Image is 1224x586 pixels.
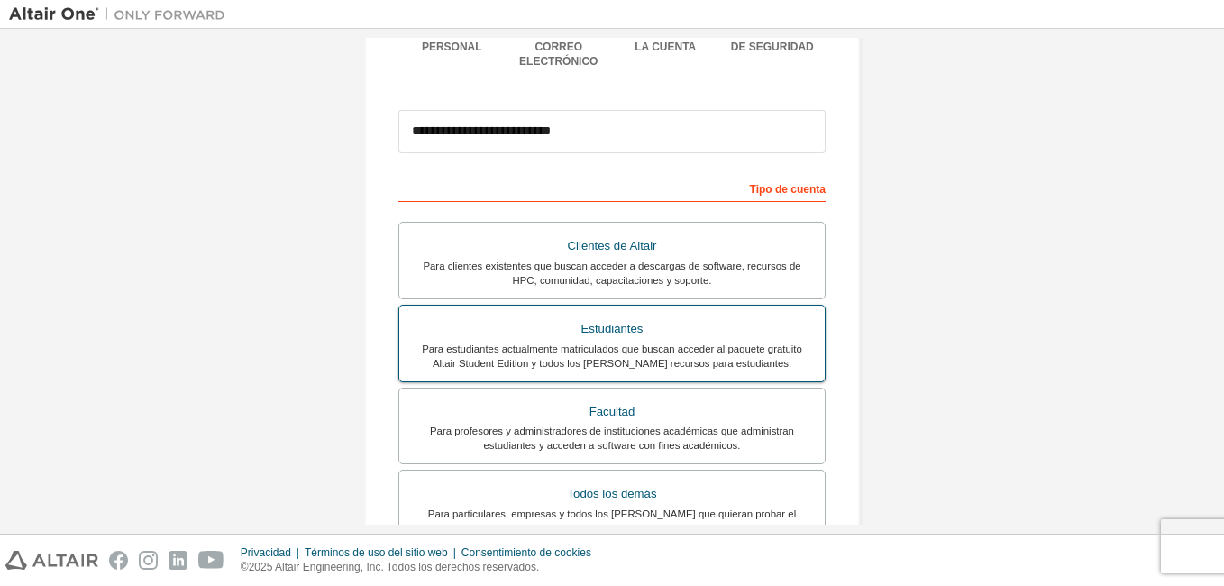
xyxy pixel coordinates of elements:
div: Información personal [398,25,506,54]
div: Configuración de seguridad [719,25,827,54]
div: Para profesores y administradores de instituciones académicas que administran estudiantes y acced... [410,424,814,453]
div: Estudiantes [410,316,814,342]
img: youtube.svg [198,551,224,570]
div: Para estudiantes actualmente matriculados que buscan acceder al paquete gratuito Altair Student E... [410,342,814,371]
div: Términos de uso del sitio web [305,545,461,560]
img: altair_logo.svg [5,551,98,570]
div: Para particulares, empresas y todos los [PERSON_NAME] que quieran probar el software de Altair y ... [410,507,814,536]
font: 2025 Altair Engineering, Inc. Todos los derechos reservados. [249,561,540,573]
img: Altair One [9,5,234,23]
div: Verificar correo electrónico [506,25,613,69]
div: Todos los demás [410,481,814,507]
img: linkedin.svg [169,551,187,570]
div: Clientes de Altair [410,233,814,259]
div: Para clientes existentes que buscan acceder a descargas de software, recursos de HPC, comunidad, ... [410,259,814,288]
img: facebook.svg [109,551,128,570]
div: Consentimiento de cookies [461,545,602,560]
div: Privacidad [241,545,305,560]
img: instagram.svg [139,551,158,570]
div: Tipo de cuenta [398,173,826,202]
div: Información de la cuenta [612,25,719,54]
p: © [241,560,602,575]
div: Facultad [410,399,814,425]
